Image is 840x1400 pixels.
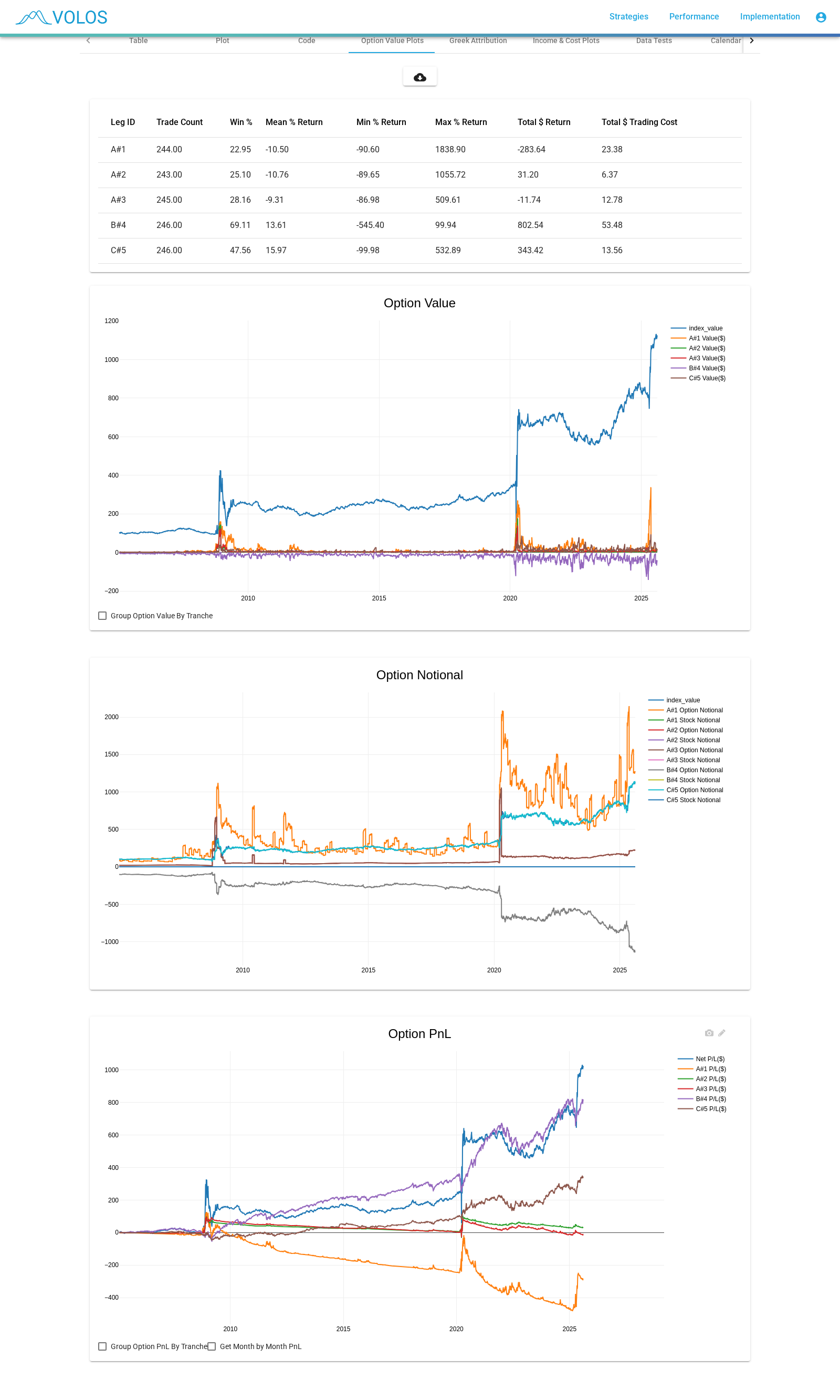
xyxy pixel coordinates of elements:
[216,35,229,46] div: Plot
[711,35,765,46] div: Calendar Events
[661,7,728,26] a: Performance
[156,188,229,213] td: 245.00
[98,108,156,137] th: Leg ID
[356,188,436,213] td: -86.98
[156,238,229,263] td: 246.00
[669,12,719,22] span: Performance
[815,11,827,24] mat-icon: account_circle
[602,188,741,213] td: 12.78
[266,188,356,213] td: -9.31
[602,162,741,188] td: 6.37
[602,108,741,137] th: Total $ Trading Cost
[435,213,518,238] td: 99.94
[435,137,518,162] td: 1838.90
[230,213,266,238] td: 69.11
[602,238,741,263] td: 13.56
[356,108,436,137] th: Min % Return
[266,213,356,238] td: 13.61
[230,137,266,162] td: 22.95
[356,213,436,238] td: -545.40
[518,188,602,213] td: -11.74
[414,71,426,84] mat-icon: cloud_download
[98,137,156,162] td: A#1
[610,12,648,22] span: Strategies
[356,162,436,188] td: -89.65
[156,137,229,162] td: 244.00
[361,35,424,46] div: Option Value Plots
[298,35,316,46] div: Code
[129,35,148,46] div: Table
[156,213,229,238] td: 246.00
[8,4,112,30] img: blue_transparent.png
[435,162,518,188] td: 1055.72
[518,238,602,263] td: 343.42
[518,162,602,188] td: 31.20
[435,108,518,137] th: Max % Return
[266,162,356,188] td: -10.76
[111,1340,207,1353] span: Group Option PnL By Tranche
[266,238,356,263] td: 15.97
[518,108,602,137] th: Total $ Return
[636,35,672,46] div: Data Tests
[156,108,229,137] th: Trade Count
[266,108,356,137] th: Mean % Return
[111,609,213,622] span: Group Option Value By Tranche
[533,35,600,46] div: Income & Cost Plots
[740,12,800,22] span: Implementation
[356,238,436,263] td: -99.98
[602,137,741,162] td: 23.38
[601,7,657,26] a: Strategies
[356,137,436,162] td: -90.60
[98,238,156,263] td: C#5
[435,238,518,263] td: 532.89
[230,238,266,263] td: 47.56
[449,35,507,46] div: Greek Attribution
[518,213,602,238] td: 802.54
[435,188,518,213] td: 509.61
[98,188,156,213] td: A#3
[230,108,266,137] th: Win %
[230,188,266,213] td: 28.16
[266,137,356,162] td: -10.50
[220,1340,302,1353] span: Get Month by Month PnL
[98,162,156,188] td: A#2
[230,162,266,188] td: 25.10
[732,7,808,26] a: Implementation
[602,213,741,238] td: 53.48
[98,213,156,238] td: B#4
[518,137,602,162] td: -283.64
[156,162,229,188] td: 243.00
